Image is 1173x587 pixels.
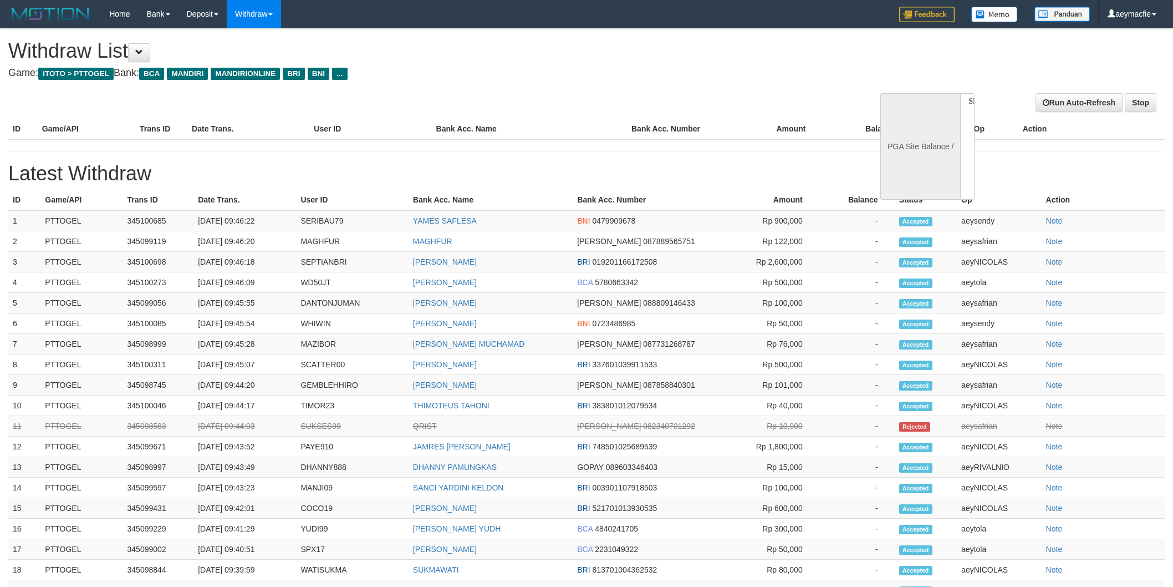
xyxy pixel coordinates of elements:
td: [DATE] 09:41:29 [193,519,296,539]
span: Accepted [899,443,932,452]
td: Rp 600,000 [731,498,819,519]
td: aeysafrian [957,334,1042,355]
h4: Game: Bank: [8,68,771,79]
td: - [819,334,895,355]
span: 4840241705 [595,524,638,533]
th: Amount [725,119,822,139]
th: Trans ID [135,119,187,139]
a: MAGHFUR [413,237,452,246]
td: Rp 40,000 [731,396,819,416]
td: - [819,355,895,375]
td: PTTOGEL [40,355,123,375]
span: Accepted [899,217,932,226]
td: GEMBLEHHIRO [296,375,408,396]
a: Note [1046,257,1063,266]
td: 345098997 [123,457,194,478]
span: 5780663342 [595,278,638,287]
td: SERIBAU79 [296,210,408,231]
td: - [819,293,895,313]
a: Stop [1125,93,1156,112]
a: YAMES SAFLESA [413,216,477,225]
a: SANCI YARDINI KELDON [413,483,504,492]
a: Note [1046,340,1063,348]
td: Rp 80,000 [731,560,819,580]
a: Note [1046,381,1063,389]
span: 087731268787 [643,340,695,348]
td: Rp 300,000 [731,519,819,539]
td: 345100698 [123,252,194,272]
span: Accepted [899,484,932,493]
span: 748501025689539 [593,442,657,451]
span: BRI [577,565,590,574]
td: MANJI09 [296,478,408,498]
td: aeysafrian [957,375,1042,396]
span: BCA [139,68,164,80]
td: 6 [8,313,40,334]
td: 16 [8,519,40,539]
span: Accepted [899,320,932,329]
th: Action [1042,190,1165,210]
a: Note [1046,504,1063,513]
a: SUKMAWATI [413,565,459,574]
span: BRI [577,483,590,492]
img: panduan.png [1034,7,1090,22]
td: Rp 1,800,000 [731,437,819,457]
span: [PERSON_NAME] [577,340,641,348]
span: Accepted [899,566,932,575]
span: Accepted [899,381,932,391]
a: THIMOTEUS TAHONI [413,401,489,410]
a: [PERSON_NAME] [413,319,477,328]
td: [DATE] 09:45:54 [193,313,296,334]
td: [DATE] 09:46:09 [193,272,296,293]
a: Note [1046,216,1063,225]
a: Run Auto-Refresh [1036,93,1123,112]
td: Rp 2,600,000 [731,252,819,272]
td: 15 [8,498,40,519]
td: SUKSES99 [296,416,408,437]
td: - [819,478,895,498]
td: aeytola [957,539,1042,560]
td: MAZIBOR [296,334,408,355]
td: PTTOGEL [40,375,123,396]
div: PGA Site Balance / [880,93,960,200]
td: 10 [8,396,40,416]
span: BCA [577,545,593,554]
td: - [819,272,895,293]
td: [DATE] 09:42:01 [193,498,296,519]
span: 813701004362532 [593,565,657,574]
th: Op [970,119,1018,139]
td: PTTOGEL [40,210,123,231]
td: WHIWIN [296,313,408,334]
a: Note [1046,565,1063,574]
td: [DATE] 09:39:59 [193,560,296,580]
td: PTTOGEL [40,457,123,478]
td: 345099229 [123,519,194,539]
td: Rp 76,000 [731,334,819,355]
span: [PERSON_NAME] [577,422,641,431]
a: Note [1046,545,1063,554]
td: aeysendy [957,210,1042,231]
span: [PERSON_NAME] [577,381,641,389]
td: - [819,396,895,416]
th: User ID [309,119,431,139]
a: [PERSON_NAME] [413,298,477,307]
td: Rp 122,000 [731,231,819,252]
td: PAYE910 [296,437,408,457]
td: aeyNICOLAS [957,478,1042,498]
td: - [819,498,895,519]
th: Date Trans. [193,190,296,210]
span: 383801012079534 [593,401,657,410]
td: PTTOGEL [40,478,123,498]
th: Balance [819,190,895,210]
td: [DATE] 09:46:18 [193,252,296,272]
td: SPX17 [296,539,408,560]
td: 14 [8,478,40,498]
td: aeytola [957,519,1042,539]
th: Date Trans. [187,119,309,139]
span: ITOTO > PTTOGEL [38,68,114,80]
a: Note [1046,237,1063,246]
td: aeyNICOLAS [957,252,1042,272]
td: MAGHFUR [296,231,408,252]
a: QRIST [413,422,437,431]
span: 521701013930535 [593,504,657,513]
